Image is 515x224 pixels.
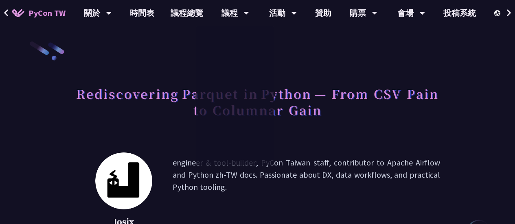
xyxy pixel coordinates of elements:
span: PyCon TW [28,7,66,19]
img: Home icon of PyCon TW 2025 [12,9,24,17]
a: PyCon TW [4,3,74,23]
img: Josix [95,152,152,209]
img: Locale Icon [494,10,502,16]
h1: Rediscovering Parquet in Python — From CSV Pain to Columnar Gain [75,81,440,122]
